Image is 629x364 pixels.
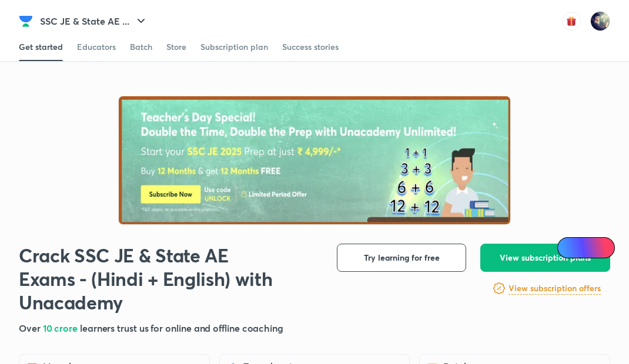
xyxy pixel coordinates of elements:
[166,33,186,61] a: Store
[77,33,116,61] a: Educators
[130,33,152,61] a: Batch
[80,322,283,334] span: learners trust us for online and offline coaching
[562,12,581,31] img: avatar
[282,41,339,53] div: Success stories
[508,282,601,295] h6: View subscription offers
[19,33,63,61] a: Get started
[77,41,116,53] div: Educators
[480,244,610,272] button: View subscription plans
[166,41,186,53] div: Store
[19,244,288,314] h1: Crack SSC JE & State AE Exams - (Hindi + English) with Unacademy
[282,33,339,61] a: Success stories
[43,322,80,334] span: 10 crore
[557,237,615,258] a: Ai Doubts
[200,33,268,61] a: Subscription plan
[590,11,610,31] img: Akhilesh Anand
[500,252,591,264] span: View subscription plans
[19,14,33,28] img: Company Logo
[19,41,63,53] div: Get started
[130,41,152,53] div: Batch
[508,281,601,295] a: View subscription offers
[200,41,268,53] div: Subscription plan
[564,243,574,252] img: Icon
[364,252,440,264] span: Try learning for free
[33,9,155,33] button: SSC JE & State AE ...
[577,243,608,252] span: Ai Doubts
[19,322,43,334] span: Over
[337,244,466,272] button: Try learning for free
